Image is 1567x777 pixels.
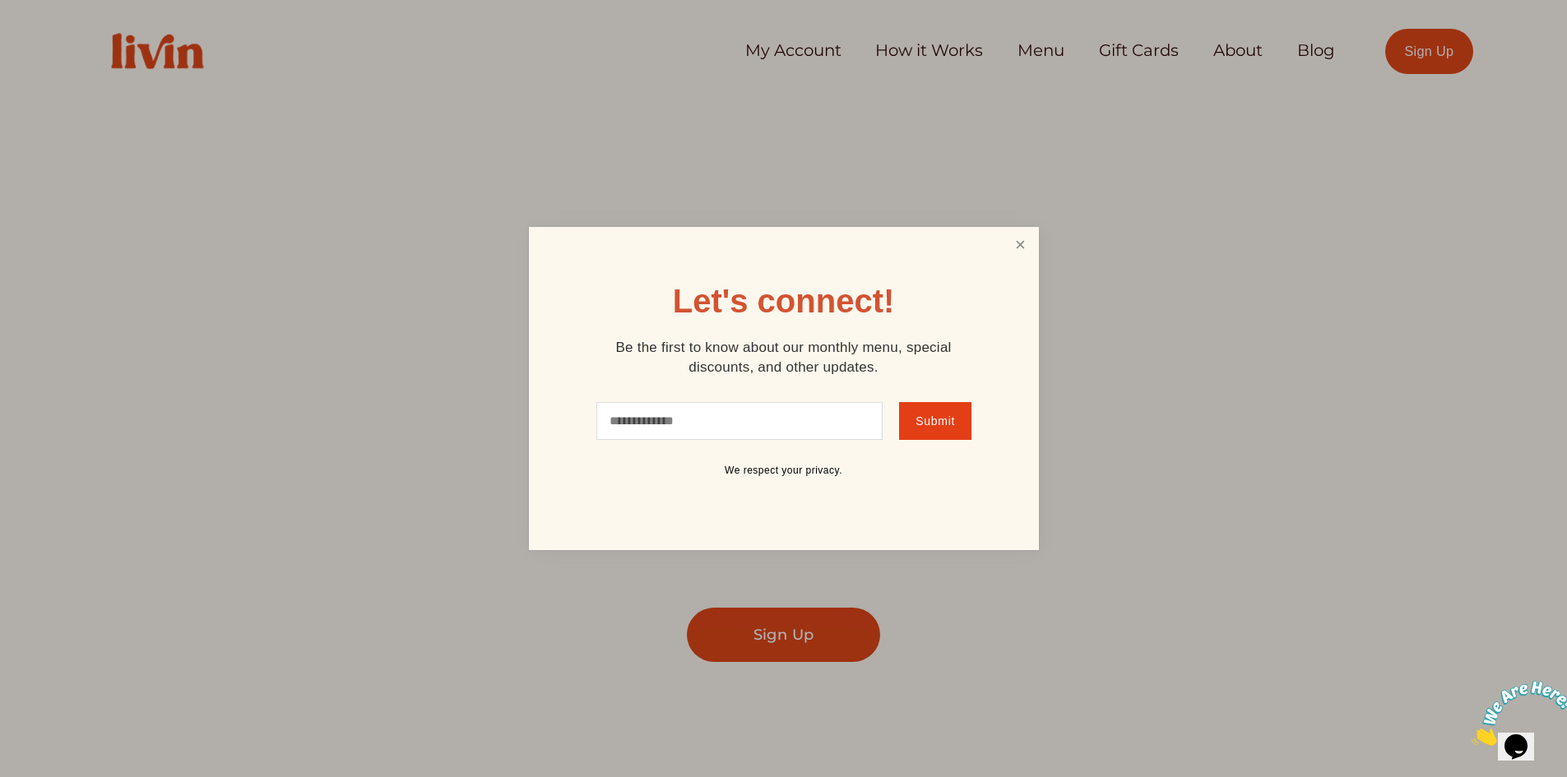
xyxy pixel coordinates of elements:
img: Chat attention grabber [7,7,109,72]
span: Submit [916,414,955,428]
p: Be the first to know about our monthly menu, special discounts, and other updates. [586,338,981,377]
button: Submit [899,402,971,440]
p: We respect your privacy. [586,465,981,478]
h1: Let's connect! [673,284,895,317]
a: Close [1004,229,1036,260]
iframe: chat widget [1465,674,1567,752]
